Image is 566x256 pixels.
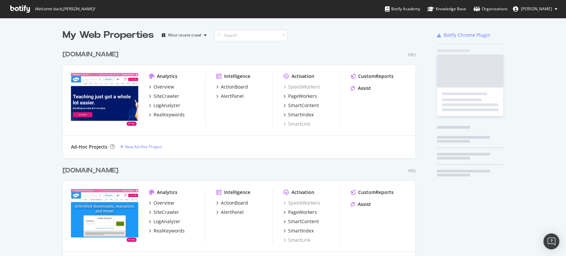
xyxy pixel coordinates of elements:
[508,4,563,14] button: [PERSON_NAME]
[149,209,179,216] a: SiteCrawler
[149,227,185,234] a: RealKeywords
[358,201,371,208] div: Assist
[283,209,317,216] a: PageWorkers
[216,93,244,99] a: AlertPanel
[358,189,394,196] div: CustomReports
[154,93,179,99] div: SiteCrawler
[221,200,248,206] div: ActionBoard
[283,218,319,225] a: SmartContent
[216,200,248,206] a: ActionBoard
[283,111,314,118] a: SmartIndex
[35,6,95,12] span: Welcome back, [PERSON_NAME] !
[288,93,317,99] div: PageWorkers
[351,73,394,80] a: CustomReports
[63,166,118,175] div: [DOMAIN_NAME]
[71,73,138,127] img: www.twinkl.com.au
[408,52,416,58] div: Pro
[149,84,174,90] a: Overview
[63,29,154,42] div: My Web Properties
[283,102,319,109] a: SmartContent
[149,218,180,225] a: LogAnalyzer
[288,111,314,118] div: SmartIndex
[444,32,490,38] div: Botify Chrome Plugin
[154,111,185,118] div: RealKeywords
[288,209,317,216] div: PageWorkers
[351,201,371,208] a: Assist
[224,189,250,196] div: Intelligence
[149,200,174,206] a: Overview
[149,93,179,99] a: SiteCrawler
[283,121,310,127] a: SmartLink
[215,30,287,41] input: Search
[125,144,162,150] div: New Ad-Hoc Project
[351,189,394,196] a: CustomReports
[221,209,244,216] div: AlertPanel
[437,32,490,38] a: Botify Chrome Plugin
[154,218,180,225] div: LogAnalyzer
[221,93,244,99] div: AlertPanel
[408,168,416,174] div: Pro
[288,227,314,234] div: SmartIndex
[288,102,319,109] div: SmartContent
[283,200,320,206] a: SpeedWorkers
[521,6,552,12] span: Adam Vowles
[216,209,244,216] a: AlertPanel
[149,111,185,118] a: RealKeywords
[283,227,314,234] a: SmartIndex
[157,189,177,196] div: Analytics
[63,166,121,175] a: [DOMAIN_NAME]
[427,6,466,12] div: Knowledge Base
[120,144,162,150] a: New Ad-Hoc Project
[154,102,180,109] div: LogAnalyzer
[157,73,177,80] div: Analytics
[154,209,179,216] div: SiteCrawler
[154,200,174,206] div: Overview
[154,227,185,234] div: RealKeywords
[358,85,371,92] div: Assist
[71,189,138,243] img: twinkl.co.uk
[71,144,107,150] div: Ad-Hoc Projects
[543,233,559,249] div: Open Intercom Messenger
[63,50,121,59] a: [DOMAIN_NAME]
[224,73,250,80] div: Intelligence
[473,6,508,12] div: Organizations
[283,84,320,90] a: SpeedWorkers
[351,85,371,92] a: Assist
[63,50,118,59] div: [DOMAIN_NAME]
[149,102,180,109] a: LogAnalyzer
[288,218,319,225] div: SmartContent
[283,93,317,99] a: PageWorkers
[291,73,314,80] div: Activation
[385,6,420,12] div: Botify Academy
[168,33,201,37] div: Most recent crawl
[221,84,248,90] div: ActionBoard
[154,84,174,90] div: Overview
[216,84,248,90] a: ActionBoard
[291,189,314,196] div: Activation
[283,237,310,243] a: SmartLink
[358,73,394,80] div: CustomReports
[159,30,209,40] button: Most recent crawl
